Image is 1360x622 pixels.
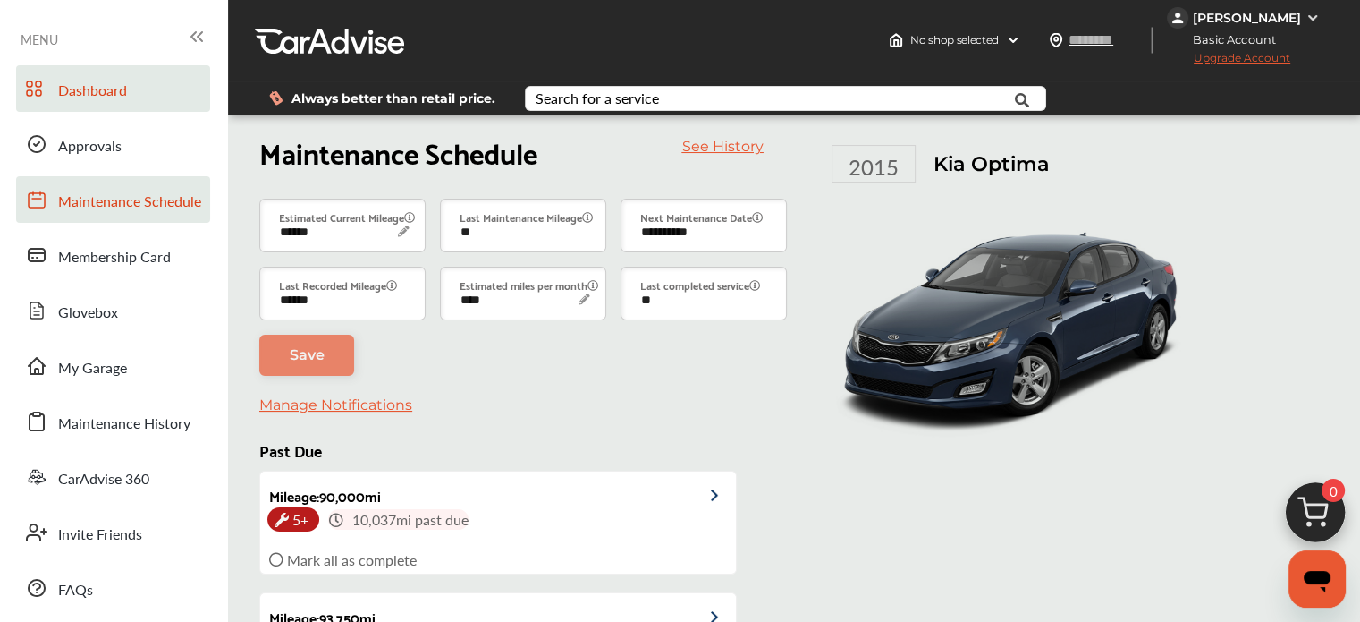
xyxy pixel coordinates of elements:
[16,65,210,112] a: Dashboard
[259,133,537,170] h1: Maintenance Schedule
[1049,33,1063,47] img: location_vector.a44bc228.svg
[58,413,190,436] span: Maintenance History
[933,151,1050,176] h1: Kia Optima
[16,176,210,223] a: Maintenance Schedule
[289,506,312,533] span: 5+
[1006,33,1020,47] img: header-down-arrow.9dd2ce7d.svg
[21,32,58,47] span: MENU
[1272,474,1358,560] img: cart_icon.3d0951e8.svg
[269,90,283,106] img: dollor_label_vector.a70140d1.svg
[290,346,325,363] span: Save
[16,565,210,611] a: FAQs
[1305,11,1320,25] img: WGsFRI8htEPBVLJbROoPRyZpYNWhNONpIPPETTm6eUC0GeLEiAAAAAElFTkSuQmCC
[1167,7,1188,29] img: jVpblrzwTbfkPYzPPzSLxeg0AAAAASUVORK5CYII=
[889,33,903,47] img: header-home-logo.8d720a4f.svg
[640,276,760,294] label: Last completed service
[16,232,210,278] a: Membership Card
[260,472,736,546] a: Mileage:90,000mi5+ 10,037mi past due
[259,396,412,413] a: Manage Notifications
[1169,30,1289,49] span: Basic Account
[1167,51,1290,73] span: Upgrade Account
[640,208,763,226] label: Next Maintenance Date
[1322,479,1345,502] span: 0
[259,335,354,376] a: Save
[711,490,736,502] img: grCAAAAAElFTkSuQmCC
[260,472,381,507] div: Mileage : 90,000 mi
[58,579,93,602] span: FAQs
[58,468,149,491] span: CarAdvise 360
[16,509,210,556] a: Invite Friends
[58,246,171,269] span: Membership Card
[291,92,495,105] span: Always better than retail price.
[279,276,397,294] label: Last Recorded Mileage
[16,454,210,500] a: CarAdvise 360
[279,208,415,226] label: Estimated Current Mileage
[349,509,469,530] span: 10,037 mi past due
[832,145,916,183] div: 2015
[682,138,764,155] a: See History
[58,357,127,380] span: My Garage
[1193,10,1301,26] div: [PERSON_NAME]
[16,287,210,334] a: Glovebox
[58,80,127,103] span: Dashboard
[1288,550,1346,608] iframe: Button to launch messaging window
[287,550,417,570] span: Mark all as complete
[460,276,598,294] label: Estimated miles per month
[58,524,142,547] span: Invite Friends
[1151,27,1153,54] img: header-divider.bc55588e.svg
[910,33,999,47] span: No shop selected
[536,91,659,106] div: Search for a service
[259,436,322,464] span: Past Due
[58,191,201,214] span: Maintenance Schedule
[16,343,210,389] a: My Garage
[58,135,122,158] span: Approvals
[16,398,210,445] a: Maintenance History
[832,190,1189,458] img: 9687_st0640_046.jpg
[16,121,210,167] a: Approvals
[58,302,118,325] span: Glovebox
[460,208,593,226] label: Last Maintenance Mileage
